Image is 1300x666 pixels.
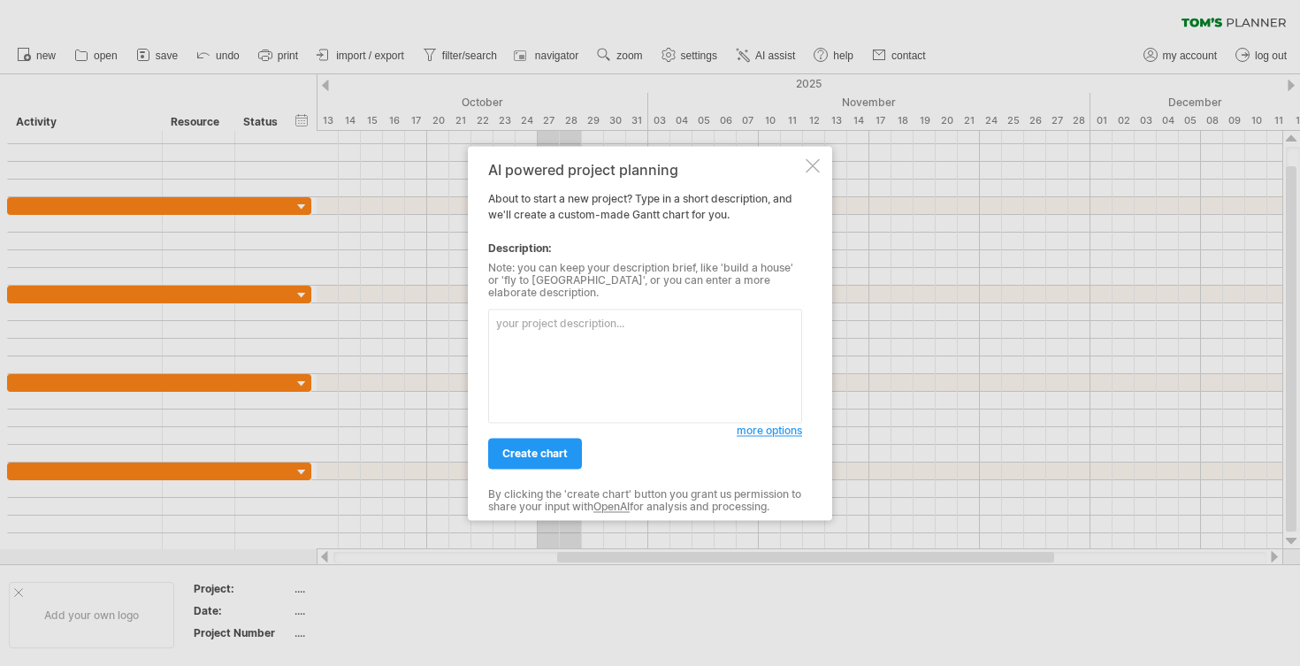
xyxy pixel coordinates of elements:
a: OpenAI [593,501,630,514]
div: About to start a new project? Type in a short description, and we'll create a custom-made Gantt c... [488,162,802,504]
a: create chart [488,438,582,469]
span: more options [737,424,802,437]
div: Description: [488,241,802,256]
span: create chart [502,447,568,460]
div: By clicking the 'create chart' button you grant us permission to share your input with for analys... [488,488,802,514]
div: Note: you can keep your description brief, like 'build a house' or 'fly to [GEOGRAPHIC_DATA]', or... [488,262,802,300]
a: more options [737,423,802,439]
div: AI powered project planning [488,162,802,178]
